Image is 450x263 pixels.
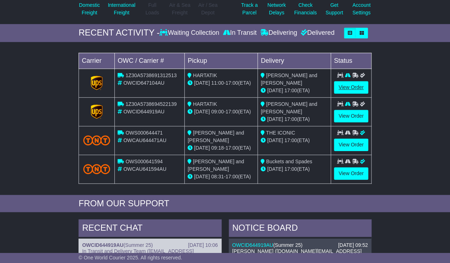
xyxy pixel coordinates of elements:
[232,242,368,248] div: ( )
[79,219,221,239] div: RECENT CHAT
[266,130,295,136] span: THE ICONIC
[261,165,328,173] div: (ETA)
[194,80,210,86] span: [DATE]
[160,29,221,37] div: Waiting Collection
[188,159,244,172] span: [PERSON_NAME] and [PERSON_NAME]
[123,80,164,86] span: OWCID647104AU
[226,109,238,114] span: 17:00
[284,137,297,143] span: 17:00
[294,1,317,17] p: Check Financials
[169,1,190,17] p: Air & Sea Freight
[232,248,362,260] span: [PERSON_NAME] ([DOMAIN_NAME][EMAIL_ADDRESS][DOMAIN_NAME])
[194,174,210,179] span: [DATE]
[143,1,161,17] p: Full Loads
[125,101,176,107] span: 1Z30A5738694522139
[334,110,368,122] a: View Order
[211,145,224,151] span: 09:18
[226,174,238,179] span: 17:00
[123,166,166,172] span: OWCAU641594AU
[125,130,163,136] span: OWS000644471
[211,174,224,179] span: 08:31
[123,109,164,114] span: OWCID644919AU
[258,29,299,37] div: Delivering
[185,53,258,69] td: Pickup
[83,164,110,174] img: TNT_Domestic.png
[83,135,110,145] img: TNT_Domestic.png
[194,109,210,114] span: [DATE]
[261,116,328,123] div: (ETA)
[82,248,194,260] span: In Transit and Delivery Team ([EMAIL_ADDRESS][DOMAIN_NAME])
[79,1,100,17] p: Domestic Freight
[284,88,297,93] span: 17:00
[284,166,297,172] span: 17:00
[188,144,255,152] div: - (ETA)
[125,159,163,164] span: OWS000641594
[193,72,217,78] span: HARTATIK
[334,81,368,94] a: View Order
[266,159,312,164] span: Buckets and Spades
[229,219,371,239] div: NOTICE BOARD
[334,167,368,180] a: View Order
[226,80,238,86] span: 17:00
[334,138,368,151] a: View Order
[221,29,258,37] div: In Transit
[82,242,218,248] div: ( )
[198,1,218,17] p: Air / Sea Depot
[91,104,103,119] img: GetCarrierServiceLogo
[267,166,283,172] span: [DATE]
[79,255,182,260] span: © One World Courier 2025. All rights reserved.
[211,80,224,86] span: 11:00
[82,242,123,248] a: OWCID644919AU
[123,137,166,143] span: OWCAU644471AU
[352,1,371,17] p: Account Settings
[258,53,331,69] td: Delivery
[188,108,255,116] div: - (ETA)
[188,242,218,248] div: [DATE] 10:06
[284,116,297,122] span: 17:00
[188,79,255,87] div: - (ETA)
[275,242,301,248] span: Summer 25
[79,28,160,38] div: RECENT ACTIVITY -
[267,137,283,143] span: [DATE]
[261,137,328,144] div: (ETA)
[261,101,317,114] span: [PERSON_NAME] and [PERSON_NAME]
[232,242,273,248] a: OWCID644919AU
[125,72,176,78] span: 1Z30A5738691312513
[267,1,286,17] p: Network Delays
[267,116,283,122] span: [DATE]
[193,101,217,107] span: HARTATIK
[226,145,238,151] span: 17:00
[79,198,371,209] div: FROM OUR SUPPORT
[267,88,283,93] span: [DATE]
[338,242,368,248] div: [DATE] 09:52
[241,1,257,17] p: Track a Parcel
[331,53,371,69] td: Status
[188,173,255,180] div: - (ETA)
[211,109,224,114] span: 09:00
[108,1,136,17] p: International Freight
[326,1,343,17] p: Get Support
[115,53,185,69] td: OWC / Carrier #
[91,76,103,90] img: GetCarrierServiceLogo
[261,72,317,86] span: [PERSON_NAME] and [PERSON_NAME]
[188,130,244,143] span: [PERSON_NAME] and [PERSON_NAME]
[194,145,210,151] span: [DATE]
[299,29,334,37] div: Delivered
[79,53,115,69] td: Carrier
[125,242,151,248] span: Summer 25
[261,87,328,94] div: (ETA)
